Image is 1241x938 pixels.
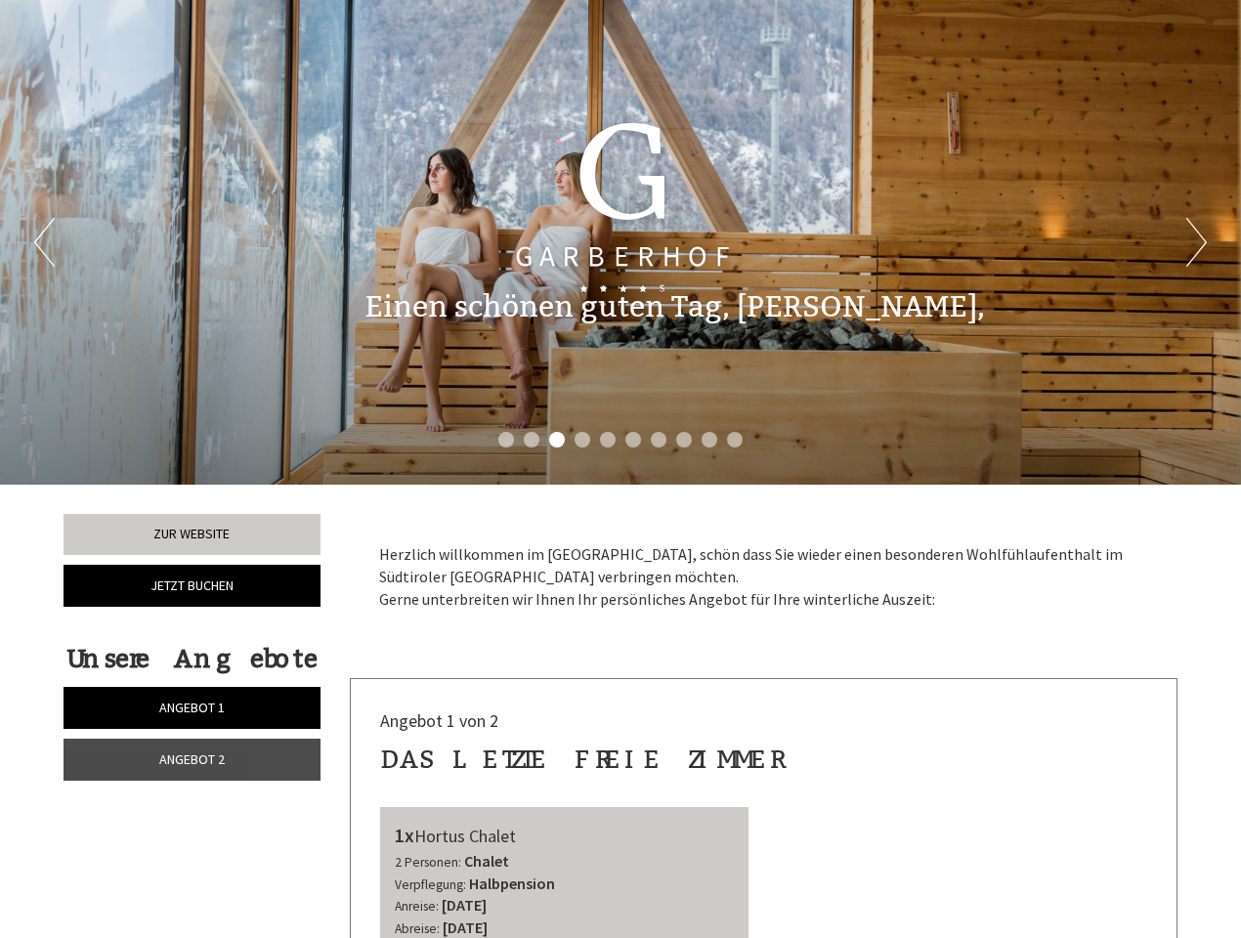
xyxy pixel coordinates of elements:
[395,898,439,915] small: Anreise:
[64,641,321,677] div: Unsere Angebote
[159,699,225,716] span: Angebot 1
[395,823,414,847] b: 1x
[395,822,735,850] div: Hortus Chalet
[395,920,440,937] small: Abreise:
[364,291,985,323] h1: Einen schönen guten Tag, [PERSON_NAME],
[395,876,466,893] small: Verpflegung:
[1186,218,1207,267] button: Next
[464,851,509,871] b: Chalet
[64,514,321,555] a: Zur Website
[442,895,487,915] b: [DATE]
[380,709,498,732] span: Angebot 1 von 2
[380,742,779,778] div: Das letzte freie Zimmer
[159,750,225,768] span: Angebot 2
[34,218,55,267] button: Previous
[395,854,461,871] small: 2 Personen:
[443,917,488,937] b: [DATE]
[379,543,1149,611] p: Herzlich willkommen im [GEOGRAPHIC_DATA], schön dass Sie wieder einen besonderen Wohlfühlaufentha...
[469,874,555,893] b: Halbpension
[64,565,321,607] a: Jetzt buchen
